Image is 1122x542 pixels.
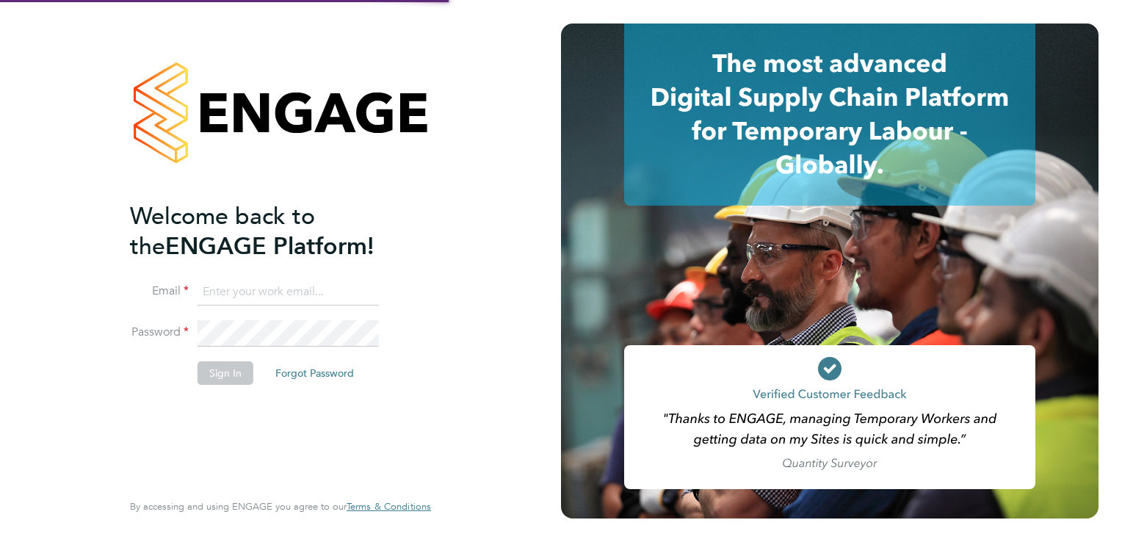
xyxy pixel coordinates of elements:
button: Sign In [198,361,253,385]
span: Welcome back to the [130,202,315,261]
h2: ENGAGE Platform! [130,201,416,261]
span: By accessing and using ENGAGE you agree to our [130,500,431,513]
label: Email [130,283,189,299]
a: Terms & Conditions [347,501,431,513]
span: Terms & Conditions [347,500,431,513]
input: Enter your work email... [198,279,379,306]
label: Password [130,325,189,340]
button: Forgot Password [264,361,366,385]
